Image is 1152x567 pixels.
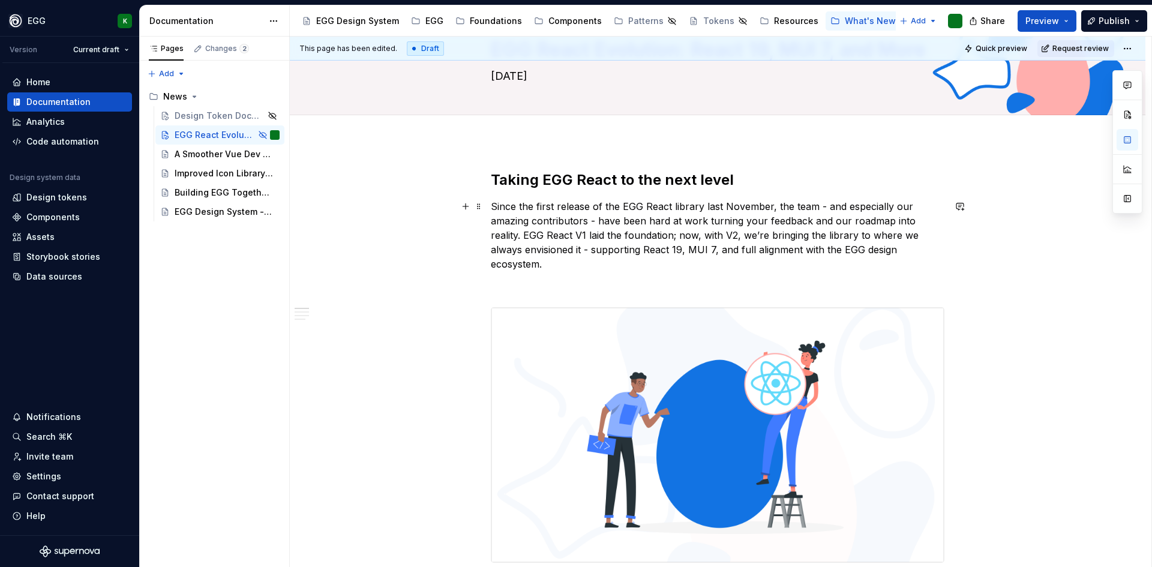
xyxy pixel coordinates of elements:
[149,15,263,27] div: Documentation
[980,15,1005,27] span: Share
[7,73,132,92] a: Home
[1052,44,1109,53] span: Request review
[1037,40,1114,57] button: Request review
[529,11,607,31] a: Components
[159,69,174,79] span: Add
[155,125,284,145] a: EGG React Evolution: React 19, MUI 7, and More
[7,447,132,466] a: Invite team
[175,187,274,199] div: Building EGG Together 🙌
[149,44,184,53] div: Pages
[26,271,82,283] div: Data sources
[144,87,284,221] div: Page tree
[7,467,132,486] a: Settings
[1081,10,1147,32] button: Publish
[470,15,522,27] div: Foundations
[144,65,189,82] button: Add
[911,16,926,26] span: Add
[26,116,65,128] div: Analytics
[26,451,73,463] div: Invite team
[40,545,100,557] svg: Supernova Logo
[163,91,187,103] div: News
[1099,15,1130,27] span: Publish
[7,92,132,112] a: Documentation
[175,129,254,141] div: EGG React Evolution: React 19, MUI 7, and More
[155,164,284,183] a: Improved Icon Library 🔎
[316,15,399,27] div: EGG Design System
[144,87,284,106] div: News
[155,183,284,202] a: Building EGG Together 🙌
[26,191,87,203] div: Design tokens
[684,11,752,31] a: Tokens
[826,11,901,31] a: What's New
[425,15,443,27] div: EGG
[7,427,132,446] button: Search ⌘K
[755,11,823,31] a: Resources
[68,41,134,58] button: Current draft
[175,110,264,122] div: Design Token Documentation - Now clearer and smarter! 🎨
[703,15,734,27] div: Tokens
[406,11,448,31] a: EGG
[297,9,893,33] div: Page tree
[7,407,132,427] button: Notifications
[2,8,137,34] button: EGGK
[26,411,81,423] div: Notifications
[961,40,1033,57] button: Quick preview
[451,11,527,31] a: Foundations
[26,231,55,243] div: Assets
[26,211,80,223] div: Components
[26,251,100,263] div: Storybook stories
[1018,10,1076,32] button: Preview
[1025,15,1059,27] span: Preview
[488,67,942,86] textarea: [DATE]
[26,470,61,482] div: Settings
[491,199,944,271] p: Since the first release of the EGG React library last November, the team - and especially our ama...
[73,45,119,55] span: Current draft
[7,247,132,266] a: Storybook stories
[7,267,132,286] a: Data sources
[609,11,682,31] a: Patterns
[26,431,72,443] div: Search ⌘K
[548,15,602,27] div: Components
[10,45,37,55] div: Version
[963,10,1013,32] button: Share
[26,96,91,108] div: Documentation
[175,206,274,218] div: EGG Design System - Reaching a new milestone! 🚀
[26,136,99,148] div: Code automation
[7,506,132,526] button: Help
[896,13,941,29] button: Add
[491,308,944,562] img: 816c0382-9159-4e0a-b806-98b3ac627da5.png
[628,15,664,27] div: Patterns
[7,132,132,151] a: Code automation
[976,44,1027,53] span: Quick preview
[7,208,132,227] a: Components
[8,14,23,28] img: 87d06435-c97f-426c-aa5d-5eb8acd3d8b3.png
[239,44,249,53] span: 2
[299,44,397,53] span: This page has been edited.
[845,15,896,27] div: What's New
[26,510,46,522] div: Help
[7,487,132,506] button: Contact support
[26,490,94,502] div: Contact support
[7,227,132,247] a: Assets
[297,11,404,31] a: EGG Design System
[155,106,284,125] a: Design Token Documentation - Now clearer and smarter! 🎨
[7,188,132,207] a: Design tokens
[123,16,127,26] div: K
[28,15,46,27] div: EGG
[26,76,50,88] div: Home
[7,112,132,131] a: Analytics
[175,148,274,160] div: A Smoother Vue Dev Experience 💛
[205,44,249,53] div: Changes
[155,145,284,164] a: A Smoother Vue Dev Experience 💛
[175,167,274,179] div: Improved Icon Library 🔎
[10,173,80,182] div: Design system data
[155,202,284,221] a: EGG Design System - Reaching a new milestone! 🚀
[407,41,444,56] div: Draft
[774,15,818,27] div: Resources
[491,171,734,188] strong: Taking EGG React to the next level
